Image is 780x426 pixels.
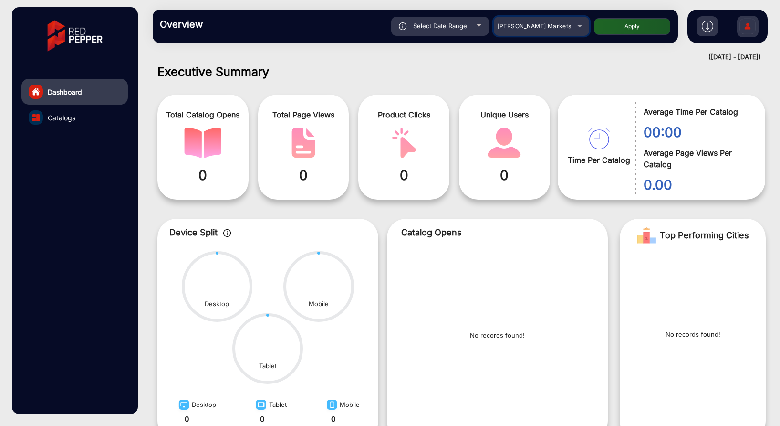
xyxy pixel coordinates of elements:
[588,128,610,149] img: catalog
[176,399,192,414] img: image
[41,12,109,60] img: vmg-logo
[21,79,128,105] a: Dashboard
[265,109,342,120] span: Total Page Views
[331,415,335,424] strong: 0
[594,18,670,35] button: Apply
[365,109,442,120] span: Product Clicks
[738,11,758,44] img: Sign%20Up.svg
[470,331,525,341] p: No records found!
[324,396,360,414] div: Mobile
[644,175,751,195] span: 0.00
[165,109,241,120] span: Total Catalog Opens
[660,226,749,245] span: Top Performing Cities
[486,128,523,158] img: catalog
[253,399,269,414] img: image
[176,396,216,414] div: Desktop
[21,105,128,130] a: Catalogs
[223,229,231,237] img: icon
[31,87,40,96] img: home
[644,122,751,142] span: 00:00
[644,147,751,170] span: Average Page Views Per Catalog
[644,106,751,117] span: Average Time Per Catalog
[259,362,277,371] div: Tablet
[185,415,189,424] strong: 0
[32,114,40,121] img: catalog
[48,113,75,123] span: Catalogs
[666,330,720,340] p: No records found!
[184,128,221,158] img: catalog
[48,87,82,97] span: Dashboard
[160,19,293,30] h3: Overview
[385,128,423,158] img: catalog
[466,165,543,185] span: 0
[169,227,218,237] span: Device Split
[165,165,241,185] span: 0
[466,109,543,120] span: Unique Users
[401,226,593,239] p: Catalog Opens
[143,53,761,62] div: ([DATE] - [DATE])
[498,22,572,30] span: [PERSON_NAME] Markets
[637,226,656,245] img: Rank image
[365,165,442,185] span: 0
[157,64,766,79] h1: Executive Summary
[285,128,322,158] img: catalog
[253,396,287,414] div: Tablet
[260,415,264,424] strong: 0
[265,165,342,185] span: 0
[205,299,229,309] div: Desktop
[324,399,340,414] img: image
[413,22,467,30] span: Select Date Range
[702,21,713,32] img: h2download.svg
[309,299,329,309] div: Mobile
[399,22,407,30] img: icon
